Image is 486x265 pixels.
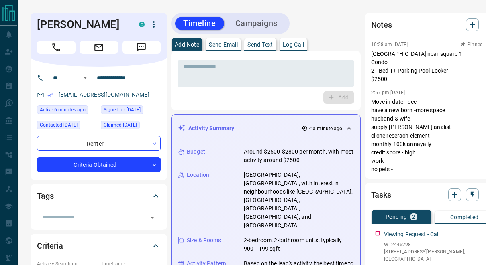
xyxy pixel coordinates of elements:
[244,171,354,230] p: [GEOGRAPHIC_DATA], [GEOGRAPHIC_DATA], with interest in neighbourhoods like [GEOGRAPHIC_DATA], [GE...
[309,125,343,132] p: < a minute ago
[371,188,391,201] h2: Tasks
[37,18,127,31] h1: [PERSON_NAME]
[460,41,484,48] button: Pinned
[37,186,161,206] div: Tags
[122,41,161,54] span: Message
[244,148,354,164] p: Around $2500-$2800 per month, with most activity around $2500
[209,42,238,47] p: Send Email
[37,136,161,151] div: Renter
[227,17,286,30] button: Campaigns
[371,18,392,31] h2: Notes
[187,148,205,156] p: Budget
[175,17,224,30] button: Timeline
[412,214,415,220] p: 2
[104,121,137,129] span: Claimed [DATE]
[175,42,199,47] p: Add Note
[37,239,63,252] h2: Criteria
[37,157,161,172] div: Criteria Obtained
[47,92,53,98] svg: Email Verified
[283,42,304,47] p: Log Call
[101,105,161,117] div: Sat May 10 2025
[187,171,209,179] p: Location
[386,214,407,220] p: Pending
[37,121,97,132] div: Fri Oct 10 2025
[59,91,149,98] a: [EMAIL_ADDRESS][DOMAIN_NAME]
[37,236,161,255] div: Criteria
[147,212,158,223] button: Open
[139,22,145,27] div: condos.ca
[80,73,90,83] button: Open
[244,236,354,253] p: 2-bedroom, 2-bathroom units, typically 900-1199 sqft
[371,42,408,47] p: 10:28 am [DATE]
[80,41,118,54] span: Email
[37,41,76,54] span: Call
[178,121,354,136] div: Activity Summary< a minute ago
[371,90,405,95] p: 2:57 pm [DATE]
[188,124,234,133] p: Activity Summary
[384,230,440,239] p: Viewing Request - Call
[40,106,86,114] span: Active 6 minutes ago
[187,236,221,245] p: Size & Rooms
[37,190,53,202] h2: Tags
[40,121,78,129] span: Contacted [DATE]
[37,105,97,117] div: Wed Oct 15 2025
[247,42,273,47] p: Send Text
[101,121,161,132] div: Thu Aug 07 2025
[104,106,141,114] span: Signed up [DATE]
[450,214,479,220] p: Completed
